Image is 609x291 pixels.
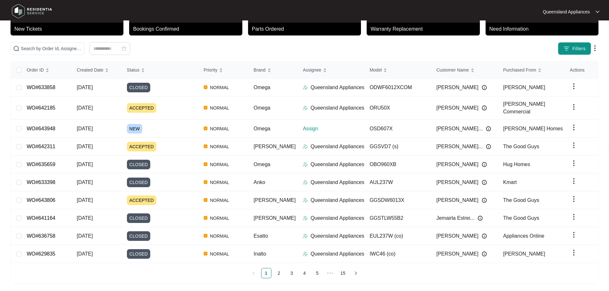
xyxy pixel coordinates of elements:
img: Info icon [482,251,487,257]
span: Kmart [503,180,517,185]
a: 2 [274,268,284,278]
span: ACCEPTED [127,103,156,113]
span: NORMAL [207,125,232,133]
img: Assigner Icon [303,105,308,111]
span: Anko [254,180,265,185]
p: Parts Ordered [252,25,361,33]
span: [DATE] [77,105,93,111]
img: Assigner Icon [303,198,308,203]
th: Priority [199,62,249,79]
span: [PERSON_NAME] Homes [503,126,563,131]
td: GGSTLW55B2 [364,209,431,227]
img: Info icon [482,180,487,185]
img: Assigner Icon [303,180,308,185]
button: left [248,268,259,278]
span: [PERSON_NAME] [436,104,479,112]
span: CLOSED [127,213,151,223]
span: NORMAL [207,179,232,186]
span: ACCEPTED [127,142,156,151]
td: ODWF6012XCOM [364,79,431,96]
a: 3 [287,268,297,278]
span: Omega [254,162,270,167]
span: Esatto [254,233,268,239]
span: Appliances Online [503,233,544,239]
a: WO#636758 [27,233,55,239]
button: right [351,268,361,278]
span: Purchased From [503,66,536,73]
span: ACCEPTED [127,195,156,205]
span: NORMAL [207,250,232,258]
td: EUL237W (co) [364,227,431,245]
span: [PERSON_NAME] [254,215,296,221]
span: CLOSED [127,160,151,169]
span: [PERSON_NAME] Commercial [503,101,545,114]
span: CLOSED [127,249,151,259]
p: Assign [303,125,364,133]
span: Brand [254,66,265,73]
span: Model [370,66,382,73]
a: 5 [313,268,322,278]
button: filter iconFilters [558,42,591,55]
a: WO#633858 [27,85,55,90]
img: Assigner Icon [303,216,308,221]
span: [DATE] [77,126,93,131]
a: WO#641164 [27,215,55,221]
th: Order ID [21,62,72,79]
img: Assigner Icon [303,162,308,167]
img: dropdown arrow [591,44,599,52]
img: dropdown arrow [596,10,599,13]
img: dropdown arrow [570,177,578,185]
span: CLOSED [127,178,151,187]
span: [DATE] [77,233,93,239]
span: Filters [572,45,586,52]
img: dropdown arrow [570,249,578,257]
span: The Good Guys [503,144,539,149]
img: dropdown arrow [570,103,578,111]
a: WO#633398 [27,180,55,185]
p: Queensland Appliances [310,104,364,112]
a: 4 [300,268,309,278]
p: New Tickets [14,25,123,33]
th: Created Date [72,62,122,79]
span: NORMAL [207,104,232,112]
span: [PERSON_NAME] [436,250,479,258]
span: left [252,271,255,275]
th: Actions [565,62,598,79]
p: Bookings Confirmed [133,25,242,33]
span: Customer Name [436,66,469,73]
img: Info icon [482,198,487,203]
li: 1 [261,268,271,278]
img: filter icon [563,45,570,52]
span: NEW [127,124,143,134]
span: NORMAL [207,196,232,204]
img: Assigner Icon [303,85,308,90]
span: [DATE] [77,144,93,149]
a: WO#643948 [27,126,55,131]
p: Need Information [489,25,598,33]
span: [PERSON_NAME] [254,197,296,203]
a: WO#642311 [27,144,55,149]
th: Purchased From [498,62,565,79]
span: [DATE] [77,251,93,257]
span: ••• [325,268,335,278]
img: dropdown arrow [570,195,578,203]
td: OSD607X [364,120,431,138]
td: AUL237W [364,173,431,191]
img: dropdown arrow [570,213,578,221]
span: [PERSON_NAME] [436,196,479,204]
img: Info icon [478,216,483,221]
img: Info icon [486,144,491,149]
img: Assigner Icon [303,234,308,239]
img: Info icon [482,85,487,90]
img: dropdown arrow [570,231,578,239]
a: 15 [338,268,348,278]
td: OBO960XB [364,156,431,173]
span: Omega [254,105,270,111]
span: NORMAL [207,161,232,168]
span: Hug Homes [503,162,530,167]
img: dropdown arrow [570,142,578,149]
li: Next Page [351,268,361,278]
img: Vercel Logo [204,234,207,238]
th: Brand [248,62,298,79]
